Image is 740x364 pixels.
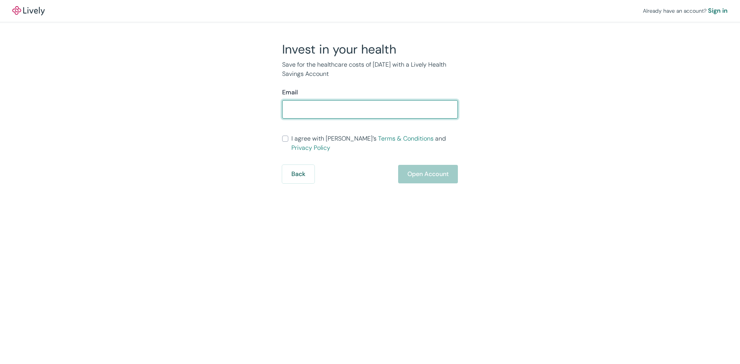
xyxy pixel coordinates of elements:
a: Terms & Conditions [378,134,434,143]
p: Save for the healthcare costs of [DATE] with a Lively Health Savings Account [282,60,458,79]
label: Email [282,88,298,97]
a: LivelyLively [12,6,45,15]
img: Lively [12,6,45,15]
h2: Invest in your health [282,42,458,57]
button: Back [282,165,314,183]
a: Privacy Policy [291,144,330,152]
a: Sign in [708,6,728,15]
div: Already have an account? [643,6,728,15]
span: I agree with [PERSON_NAME]’s and [291,134,458,153]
